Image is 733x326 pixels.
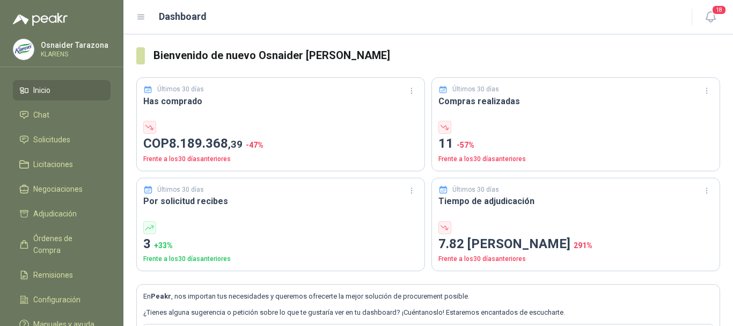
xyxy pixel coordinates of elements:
h3: Por solicitud recibes [143,194,418,208]
span: -47 % [246,141,263,149]
a: Configuración [13,289,111,310]
a: Chat [13,105,111,125]
span: Adjudicación [33,208,77,220]
a: Inicio [13,80,111,100]
p: En , nos importan tus necesidades y queremos ofrecerte la mejor solución de procurement posible. [143,291,713,302]
a: Negociaciones [13,179,111,199]
p: Últimos 30 días [452,84,499,95]
p: Frente a los 30 días anteriores [438,254,713,264]
h3: Bienvenido de nuevo Osnaider [PERSON_NAME] [153,47,720,64]
p: Últimos 30 días [157,84,204,95]
span: 8.189.368 [169,136,243,151]
p: Últimos 30 días [452,185,499,195]
span: Órdenes de Compra [33,233,100,256]
b: Peakr [151,292,171,300]
span: + 33 % [154,241,173,250]
p: KLARENS [41,51,108,57]
span: Chat [33,109,49,121]
p: Frente a los 30 días anteriores [143,254,418,264]
p: 11 [438,134,713,154]
span: Negociaciones [33,183,83,195]
h3: Compras realizadas [438,95,713,108]
a: Órdenes de Compra [13,228,111,260]
h1: Dashboard [159,9,207,24]
span: Configuración [33,294,80,306]
p: COP [143,134,418,154]
a: Remisiones [13,265,111,285]
button: 18 [701,8,720,27]
a: Licitaciones [13,154,111,175]
p: Frente a los 30 días anteriores [143,154,418,164]
span: Licitaciones [33,158,73,170]
p: 3 [143,234,418,255]
img: Company Logo [13,39,34,60]
span: Inicio [33,84,50,96]
p: 7.82 [PERSON_NAME] [438,234,713,255]
p: Osnaider Tarazona [41,41,108,49]
span: -57 % [457,141,474,149]
a: Solicitudes [13,129,111,150]
img: Logo peakr [13,13,68,26]
span: Solicitudes [33,134,70,146]
span: ,39 [228,138,243,150]
h3: Tiempo de adjudicación [438,194,713,208]
p: ¿Tienes alguna sugerencia o petición sobre lo que te gustaría ver en tu dashboard? ¡Cuéntanoslo! ... [143,307,713,318]
span: 291 % [574,241,592,250]
a: Adjudicación [13,204,111,224]
p: Últimos 30 días [157,185,204,195]
span: 18 [712,5,727,15]
span: Remisiones [33,269,73,281]
h3: Has comprado [143,95,418,108]
p: Frente a los 30 días anteriores [438,154,713,164]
